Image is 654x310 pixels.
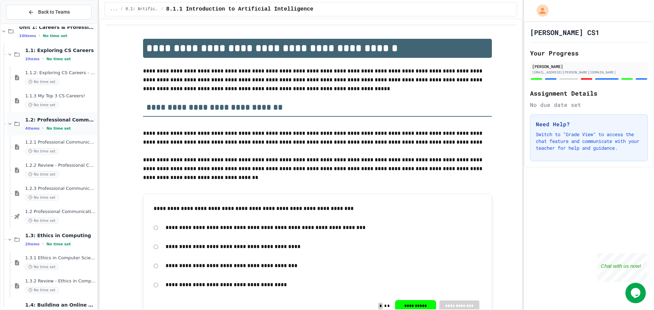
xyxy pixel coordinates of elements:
span: 2 items [25,242,40,246]
div: [EMAIL_ADDRESS][PERSON_NAME][DOMAIN_NAME] [532,70,646,75]
span: 1.1.2: Exploring CS Careers - Review [25,70,96,76]
span: 1.1.3 My Top 3 CS Careers! [25,93,96,99]
span: 10 items [19,34,36,38]
span: No time set [46,126,71,131]
span: No time set [25,287,59,293]
span: No time set [43,34,67,38]
span: 8.1.1 Introduction to Artificial Intelligence [166,5,313,13]
span: 1.2.3 Professional Communication Challenge [25,186,96,192]
span: 1.3.2 Review - Ethics in Computer Science [25,278,96,284]
span: No time set [25,171,59,178]
span: No time set [46,57,71,61]
span: 4 items [25,126,40,131]
span: No time set [25,217,59,224]
span: No time set [46,242,71,246]
span: 1.2.2 Review - Professional Communication [25,163,96,168]
span: 2 items [25,57,40,61]
h2: Your Progress [530,48,648,58]
h1: [PERSON_NAME] CS1 [530,28,599,37]
span: • [39,33,40,38]
span: 1.2.1 Professional Communication [25,140,96,145]
span: / [120,6,123,12]
p: Switch to "Grade View" to access the chat feature and communicate with your teacher for help and ... [536,131,642,151]
button: Back to Teams [6,5,92,19]
span: 1.4: Building an Online Presence [25,302,96,308]
span: 1.3: Ethics in Computing [25,232,96,239]
span: / [161,6,163,12]
span: 1.1: Exploring CS Careers [25,47,96,53]
span: 1.3.1 Ethics in Computer Science [25,255,96,261]
span: Back to Teams [38,9,70,16]
span: 1.2: Professional Communication [25,117,96,123]
span: • [42,241,44,247]
div: [PERSON_NAME] [532,63,646,69]
span: • [42,126,44,131]
div: No due date set [530,101,648,109]
iframe: chat widget [625,283,647,303]
span: No time set [25,79,59,85]
h3: Need Help? [536,120,642,128]
span: 1.2 Professional Communication [25,209,96,215]
span: ... [110,6,118,12]
span: Unit 1: Careers & Professionalism [19,24,96,30]
span: No time set [25,194,59,201]
span: No time set [25,264,59,270]
span: • [42,56,44,62]
span: No time set [25,102,59,108]
iframe: chat widget [597,253,647,282]
span: No time set [25,148,59,154]
span: 8.1: Artificial Intelligence Basics [126,6,158,12]
h2: Assignment Details [530,88,648,98]
div: My Account [529,3,550,18]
